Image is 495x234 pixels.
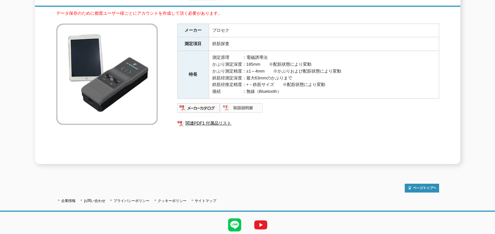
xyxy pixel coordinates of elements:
th: 測定項目 [177,37,209,51]
font: データ保存のために都度ユーザー様ごとにアカウントを作成して頂く必要があります。 [56,11,222,16]
td: 測定原理 ：電磁誘導法 かぶり測定深度：185mm ※配筋状態により変動 かぶり測定精度：±1～4mm ※かぶりおよび配筋状態により変動 鉄筋径測定深度：最大63mmのかぶりまで 鉄筋径推定精度... [209,51,439,99]
a: 企業情報 [61,199,76,203]
a: クッキーポリシー [158,199,186,203]
a: 取扱説明書 [220,107,263,112]
a: サイトマップ [195,199,216,203]
td: プロセク [209,24,439,37]
th: メーカー [177,24,209,37]
td: 鉄筋探査 [209,37,439,51]
a: メーカーカタログ [177,107,220,112]
img: トップページへ [405,184,439,192]
th: 特長 [177,51,209,99]
a: プライバシーポリシー [114,199,150,203]
img: 取扱説明書 [220,103,263,113]
a: お問い合わせ [84,199,105,203]
img: メーカーカタログ [177,103,220,113]
a: 関連PDF1 付属品リスト [177,119,439,127]
img: プロフォメーター PM8000Basic [56,24,158,125]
